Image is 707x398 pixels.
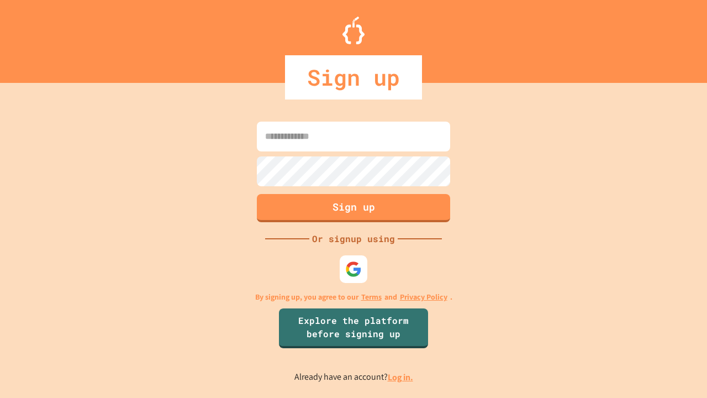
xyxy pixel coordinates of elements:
[255,291,452,303] p: By signing up, you agree to our and .
[294,370,413,384] p: Already have an account?
[279,308,428,348] a: Explore the platform before signing up
[342,17,365,44] img: Logo.svg
[388,371,413,383] a: Log in.
[309,232,398,245] div: Or signup using
[257,194,450,222] button: Sign up
[361,291,382,303] a: Terms
[285,55,422,99] div: Sign up
[345,261,362,277] img: google-icon.svg
[400,291,447,303] a: Privacy Policy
